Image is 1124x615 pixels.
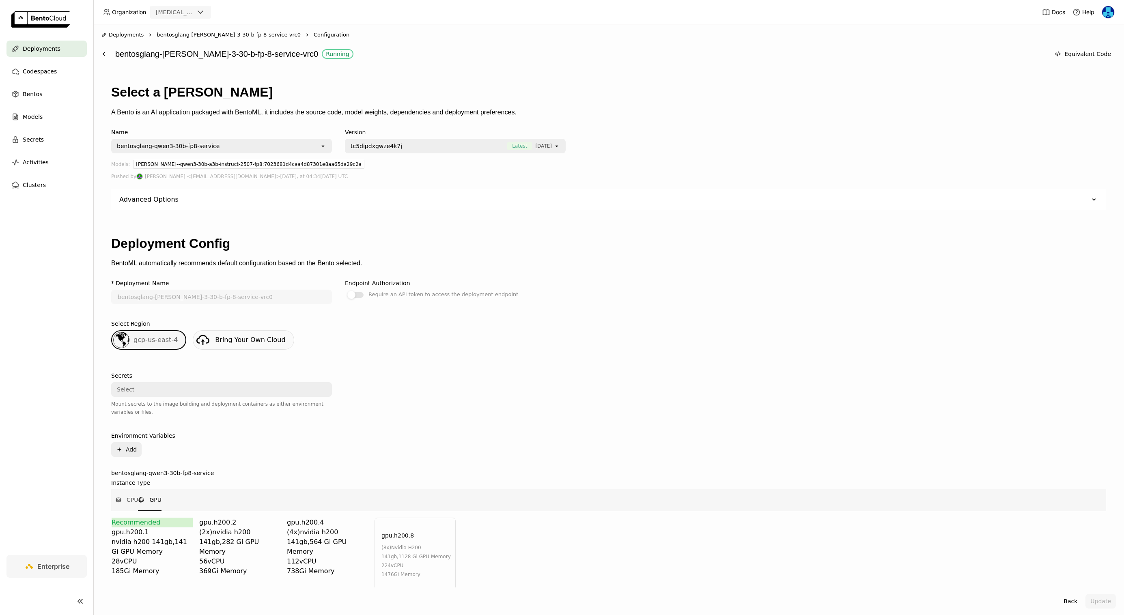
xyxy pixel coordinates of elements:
span: Bentos [23,89,42,99]
input: Selected revia. [195,9,196,17]
span: gcp-us-east-4 [134,336,178,344]
span: nvidia h200 141gb [381,545,421,559]
div: [PERSON_NAME]--qwen3-30b-a3b-instruct-2507-fp8:7023681d4caa4d87301e8aa65da29c2a [133,160,364,169]
p: BentoML automatically recommends default configuration based on the Bento selected. [111,260,1106,267]
span: Activities [23,157,49,167]
div: Require an API token to access the deployment endpoint [368,290,518,299]
div: Endpoint Authorization [345,280,410,286]
div: Models: [111,160,130,172]
div: Version [345,129,566,135]
img: Yi Guo [1102,6,1114,18]
div: gpu.h200.4(4x)nvidia h200 141gb,564 Gi GPU Memory112vCPU738Gi Memory [287,518,368,591]
span: Latest [507,142,532,150]
img: Shenyang Zhao [137,174,142,179]
div: Name [111,129,332,135]
a: Bring Your Own Cloud [193,330,294,350]
div: gcp-us-east-4 [111,330,186,350]
button: Add [111,442,142,457]
div: Environment Variables [111,432,175,439]
div: [MEDICAL_DATA] [156,8,194,16]
div: Pushed by [DATE], at 04:34[DATE] UTC [111,172,1106,181]
span: tc5dipdxgwze4k7j [351,142,402,150]
div: Recommendedgpu.h200.1nvidia h200 141gb,141 Gi GPU Memory28vCPU185Gi Memory [112,518,193,591]
div: gpu.h200.2(2x)nvidia h200 141gb,282 Gi GPU Memory56vCPU369Gi Memory [199,518,280,591]
span: GPU [149,496,161,504]
button: Update [1085,594,1116,609]
a: Deployments [6,41,87,57]
svg: Right [304,32,310,38]
svg: open [553,143,560,149]
span: Codespaces [23,67,57,76]
div: 1476Gi Memory [381,570,451,579]
div: gpu.h200.8 [381,531,414,540]
div: gpu.h200.1 [112,527,193,537]
a: Activities [6,154,87,170]
p: A Bento is an AI application packaged with BentoML, it includes the source code, model weights, d... [111,109,1106,116]
a: Bentos [6,86,87,102]
div: 56 vCPU [199,557,280,566]
div: Select Region [111,320,150,327]
div: , 141 Gi GPU Memory [112,537,193,557]
div: (8x) , 1128 Gi GPU Memory [381,543,451,561]
div: gpu.h200.4 [287,518,368,527]
div: bentosglang-qwen3-30b-fp8-service [117,142,220,150]
a: Models [6,109,87,125]
button: Back [1059,594,1082,609]
nav: Breadcrumbs navigation [101,31,1116,39]
span: Organization [112,9,146,16]
div: 112 vCPU [287,557,368,566]
div: 738Gi Memory [287,566,368,576]
div: gpu.h200.8(8x)nvidia h200 141gb,1128 Gi GPU Memory224vCPU1476Gi Memory [375,518,456,591]
span: CPU [127,496,138,504]
label: bentosglang-qwen3-30b-fp8-service [111,470,1106,476]
div: Mount secrets to the image building and deployment containers as either environment variables or ... [111,400,332,416]
a: Docs [1042,8,1065,16]
svg: Down [1090,196,1098,204]
div: bentosglang-[PERSON_NAME]-3-30-b-fp-8-service-vrc0 [115,46,1046,62]
h1: Select a [PERSON_NAME] [111,85,1106,100]
span: Models [23,112,43,122]
div: (4x) , 564 Gi GPU Memory [287,527,368,557]
div: (2x) , 282 Gi GPU Memory [199,527,280,557]
div: Deployment Name [116,280,169,286]
input: name of deployment (autogenerated if blank) [112,290,331,303]
div: gpu.h200.2 [199,518,280,527]
span: Bring Your Own Cloud [215,336,285,344]
span: nvidia h200 141gb [199,528,250,546]
span: nvidia h200 141gb [112,538,172,546]
span: Deployments [23,44,60,54]
a: Clusters [6,177,87,193]
div: Running [326,51,349,57]
div: Secrets [111,372,132,379]
span: Docs [1052,9,1065,16]
a: Enterprise [6,555,87,578]
div: 369Gi Memory [199,566,280,576]
div: Advanced Options [111,189,1106,210]
div: Deployments [101,31,144,39]
h1: Deployment Config [111,236,1106,251]
span: bentosglang-[PERSON_NAME]-3-30-b-fp-8-service-vrc0 [157,31,301,39]
span: Secrets [23,135,44,144]
button: Equivalent Code [1050,47,1116,61]
div: 224 vCPU [381,561,451,570]
a: Secrets [6,131,87,148]
div: Instance Type [111,480,150,486]
span: [PERSON_NAME] <[EMAIL_ADDRESS][DOMAIN_NAME]> [145,172,280,181]
div: Recommended [112,518,193,527]
div: Help [1072,8,1094,16]
svg: Plus [116,446,123,453]
div: 185Gi Memory [112,566,193,576]
a: Codespaces [6,63,87,80]
svg: open [320,143,326,149]
svg: Right [147,32,153,38]
img: logo [11,11,70,28]
span: nvidia h200 141gb [287,528,338,546]
div: Select [117,385,134,394]
span: [DATE] [535,142,552,150]
span: Configuration [314,31,349,39]
div: Advanced Options [119,196,179,204]
span: Enterprise [37,562,69,570]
